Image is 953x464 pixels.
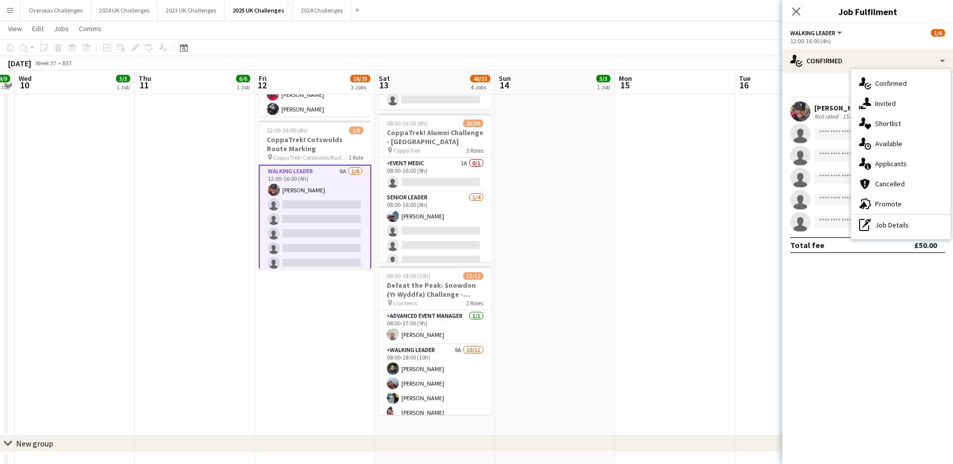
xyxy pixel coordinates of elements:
[470,75,490,82] span: 48/55
[91,1,158,20] button: 2024 UK Challenges
[116,75,130,82] span: 3/3
[259,135,371,153] h3: CoppaTrek! Cotswolds Route Marking
[463,120,483,127] span: 25/30
[259,165,371,274] app-card-role: Walking Leader6A1/612:00-16:00 (4h)[PERSON_NAME]
[782,49,953,73] div: Confirmed
[931,29,945,37] span: 1/6
[840,112,866,120] div: 151.5km
[21,1,91,20] button: Overseas Challenges
[16,438,53,448] div: New group
[387,120,428,127] span: 08:00-16:00 (8h)
[273,154,349,161] span: CoppaTrek! Cotswolds Route Marking
[17,79,32,91] span: 10
[158,1,225,20] button: 2023 UK Challenges
[790,37,945,45] div: 12:00-16:00 (4h)
[75,22,105,35] a: Comms
[737,79,751,91] span: 16
[851,113,950,134] div: Shortlist
[349,127,363,134] span: 1/6
[851,93,950,113] div: Invited
[4,22,26,35] a: View
[790,240,824,250] div: Total fee
[379,266,491,415] app-job-card: 08:00-18:00 (10h)11/12Defeat the Peak: Snowdon (Yr Wyddfa) Challenge - [PERSON_NAME] [MEDICAL_DAT...
[50,22,73,35] a: Jobs
[8,24,22,33] span: View
[379,310,491,344] app-card-role: Advanced Event Manager1/108:00-17:00 (9h)[PERSON_NAME]
[379,113,491,262] app-job-card: 08:00-16:00 (8h)25/30CoppaTrek! Alumni Challenge - [GEOGRAPHIC_DATA] CoppaTrek3 RolesEvent Medic1...
[379,158,491,192] app-card-role: Event Medic1A0/108:00-16:00 (8h)
[350,75,370,82] span: 18/25
[379,192,491,270] app-card-role: Senior Leader1/408:00-16:00 (8h)[PERSON_NAME]
[814,112,840,120] div: Not rated
[8,58,31,68] div: [DATE]
[914,240,937,250] div: £50.00
[466,299,483,307] span: 2 Roles
[117,83,130,91] div: 1 Job
[790,29,843,37] button: Walking Leader
[237,83,250,91] div: 1 Job
[814,103,868,112] div: [PERSON_NAME]
[393,299,417,307] span: Llanberis
[387,272,431,280] span: 08:00-18:00 (10h)
[499,74,511,83] span: Sun
[379,128,491,146] h3: CoppaTrek! Alumni Challenge - [GEOGRAPHIC_DATA]
[54,24,69,33] span: Jobs
[19,74,32,83] span: Wed
[33,59,58,67] span: Week 37
[851,194,950,214] div: Promote
[377,79,390,91] span: 13
[267,127,307,134] span: 12:00-16:00 (4h)
[596,75,610,82] span: 3/3
[466,147,483,154] span: 3 Roles
[32,24,44,33] span: Edit
[790,29,835,37] span: Walking Leader
[349,154,363,161] span: 1 Role
[139,74,151,83] span: Thu
[236,75,250,82] span: 6/6
[782,5,953,18] h3: Job Fulfilment
[259,74,267,83] span: Fri
[617,79,632,91] span: 15
[851,73,950,93] div: Confirmed
[619,74,632,83] span: Mon
[28,22,48,35] a: Edit
[851,174,950,194] div: Cancelled
[257,79,267,91] span: 12
[379,281,491,299] h3: Defeat the Peak: Snowdon (Yr Wyddfa) Challenge - [PERSON_NAME] [MEDICAL_DATA] Support
[79,24,101,33] span: Comms
[137,79,151,91] span: 11
[379,74,390,83] span: Sat
[851,154,950,174] div: Applicants
[351,83,370,91] div: 3 Jobs
[597,83,610,91] div: 1 Job
[393,147,420,154] span: CoppaTrek
[851,215,950,235] div: Job Details
[293,1,351,20] button: 2024 Challenges
[62,59,72,67] div: BST
[739,74,751,83] span: Tue
[463,272,483,280] span: 11/12
[259,121,371,269] app-job-card: 12:00-16:00 (4h)1/6CoppaTrek! Cotswolds Route Marking CoppaTrek! Cotswolds Route Marking1 RoleWal...
[851,134,950,154] div: Available
[225,1,293,20] button: 2025 UK Challenges
[471,83,490,91] div: 4 Jobs
[497,79,511,91] span: 14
